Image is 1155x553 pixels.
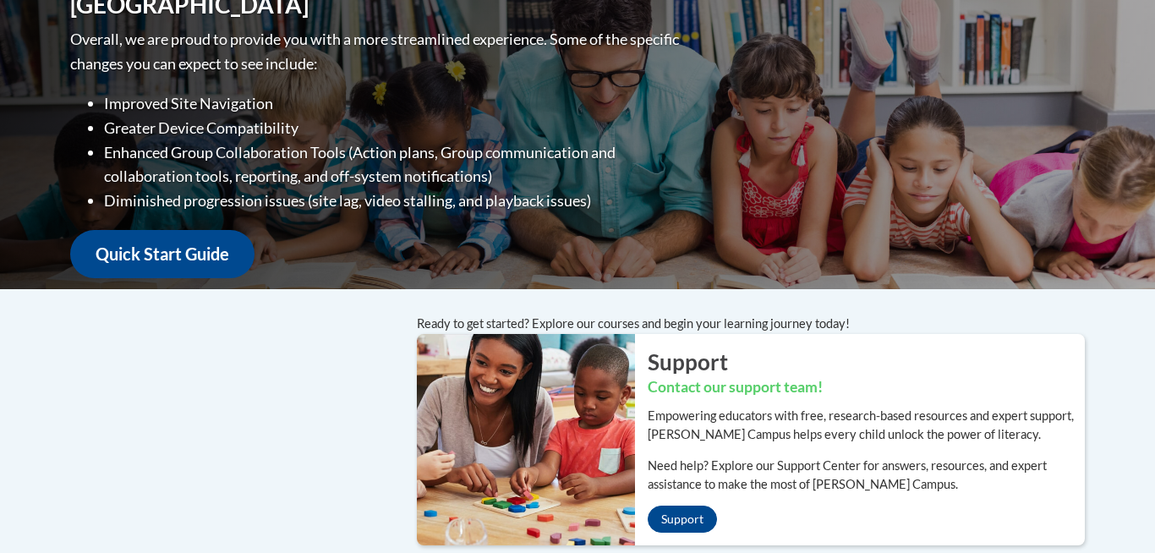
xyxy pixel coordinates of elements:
li: Greater Device Compatibility [104,116,683,140]
li: Improved Site Navigation [104,91,683,116]
img: ... [404,334,635,545]
h3: Contact our support team! [648,377,1085,398]
a: Quick Start Guide [70,230,255,278]
p: Need help? Explore our Support Center for answers, resources, and expert assistance to make the m... [648,457,1085,494]
p: Overall, we are proud to provide you with a more streamlined experience. Some of the specific cha... [70,27,683,76]
li: Diminished progression issues (site lag, video stalling, and playback issues) [104,189,683,213]
p: Empowering educators with free, research-based resources and expert support, [PERSON_NAME] Campus... [648,407,1085,444]
a: Support [648,506,717,533]
h2: Support [648,347,1085,377]
li: Enhanced Group Collaboration Tools (Action plans, Group communication and collaboration tools, re... [104,140,683,189]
